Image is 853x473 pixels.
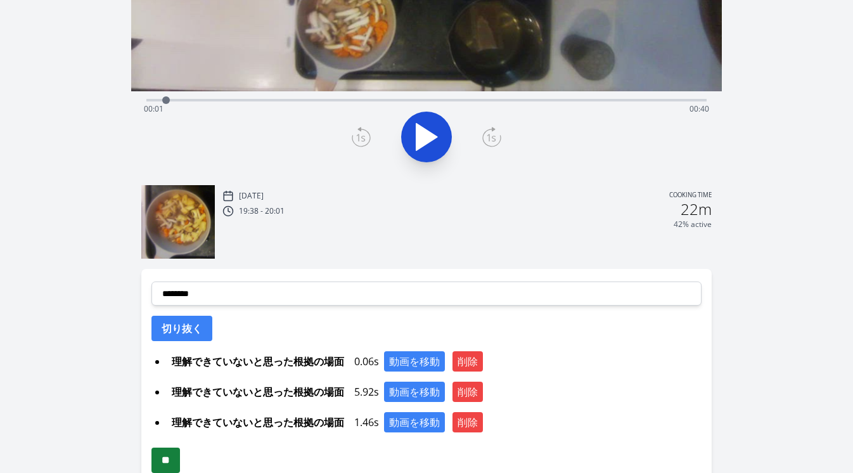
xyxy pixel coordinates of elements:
span: 00:40 [689,103,709,114]
p: 42% active [674,219,712,230]
button: 削除 [452,412,483,432]
span: 理解できていないと思った根拠の場面 [167,382,349,402]
button: 削除 [452,351,483,372]
span: 00:01 [144,103,164,114]
p: [DATE] [239,191,264,201]
p: Cooking time [669,190,712,202]
div: 1.46s [167,412,702,432]
div: 5.92s [167,382,702,402]
button: 動画を移動 [384,382,445,402]
div: 0.06s [167,351,702,372]
button: 動画を移動 [384,412,445,432]
button: 切り抜く [151,316,212,341]
img: 250820103927_thumb.jpeg [141,185,215,259]
h2: 22m [681,202,712,217]
span: 理解できていないと思った根拠の場面 [167,412,349,432]
p: 19:38 - 20:01 [239,206,285,216]
button: 動画を移動 [384,351,445,372]
button: 削除 [452,382,483,402]
span: 理解できていないと思った根拠の場面 [167,351,349,372]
